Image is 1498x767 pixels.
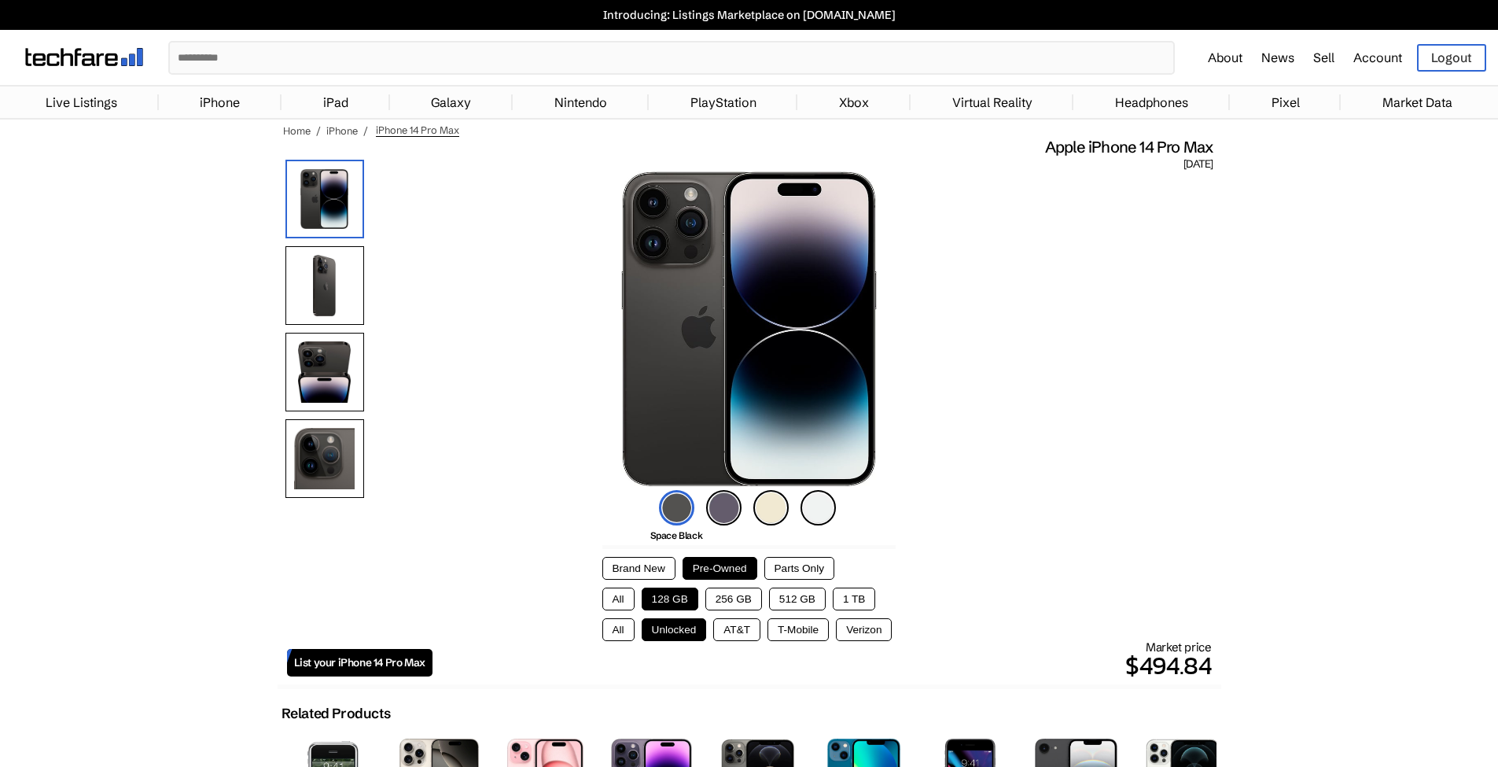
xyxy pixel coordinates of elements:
[602,618,635,641] button: All
[363,124,368,137] span: /
[659,490,694,525] img: space-black-icon
[944,87,1040,118] a: Virtual Reality
[316,124,321,137] span: /
[621,171,878,486] img: iPhone 14 Pro Max
[547,87,615,118] a: Nintendo
[1261,50,1294,65] a: News
[767,618,829,641] button: T-Mobile
[1313,50,1334,65] a: Sell
[283,124,311,137] a: Home
[1208,50,1242,65] a: About
[376,124,459,137] span: iPhone 14 Pro Max
[8,8,1490,22] a: Introducing: Listings Marketplace on [DOMAIN_NAME]
[423,87,479,118] a: Galaxy
[602,588,635,610] button: All
[769,588,826,610] button: 512 GB
[285,160,364,238] img: iPhone 14 Pro Max
[602,557,675,580] button: Brand New
[1183,157,1213,171] span: [DATE]
[287,649,432,677] a: List your iPhone 14 Pro Max
[642,618,707,641] button: Unlocked
[192,87,248,118] a: iPhone
[38,87,125,118] a: Live Listings
[285,333,364,411] img: Both
[831,87,877,118] a: Xbox
[315,87,356,118] a: iPad
[432,647,1212,684] p: $494.84
[285,246,364,325] img: Rear
[706,490,742,525] img: deep-purple-icon
[25,48,143,66] img: techfare logo
[294,656,425,669] span: List your iPhone 14 Pro Max
[642,588,698,610] button: 128 GB
[801,490,836,525] img: silver-icon
[753,490,789,525] img: gold-icon
[1107,87,1196,118] a: Headphones
[764,557,834,580] button: Parts Only
[650,529,703,541] span: Space Black
[833,588,875,610] button: 1 TB
[683,557,757,580] button: Pre-Owned
[836,618,892,641] button: Verizon
[282,705,391,722] h2: Related Products
[713,618,760,641] button: AT&T
[705,588,762,610] button: 256 GB
[1353,50,1402,65] a: Account
[1264,87,1308,118] a: Pixel
[683,87,764,118] a: PlayStation
[1375,87,1460,118] a: Market Data
[432,640,1212,684] div: Market price
[1045,137,1213,157] span: Apple iPhone 14 Pro Max
[285,419,364,498] img: Camera
[326,124,358,137] a: iPhone
[1417,44,1486,72] a: Logout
